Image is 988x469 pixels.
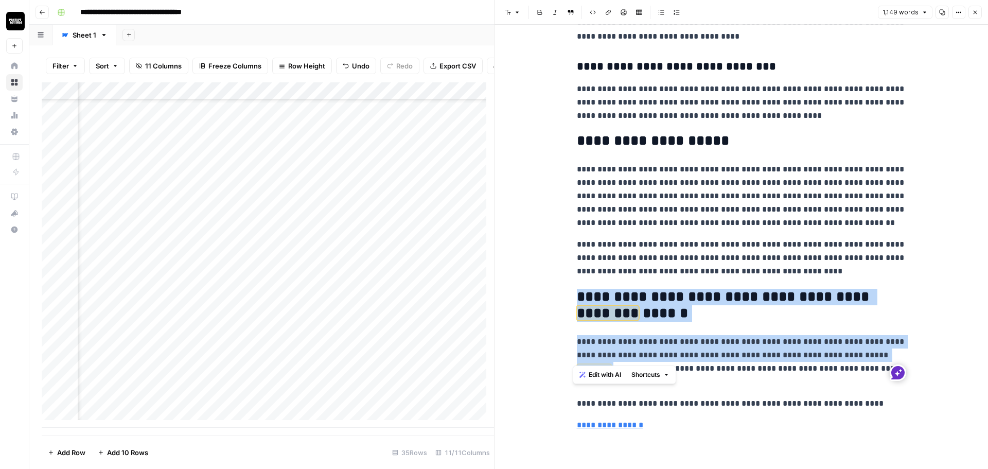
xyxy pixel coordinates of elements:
a: Browse [6,74,23,91]
button: Freeze Columns [192,58,268,74]
div: 35 Rows [388,444,431,461]
button: Add Row [42,444,92,461]
a: Your Data [6,91,23,107]
button: 1,149 words [878,6,932,19]
span: Export CSV [439,61,476,71]
button: Undo [336,58,376,74]
span: Shortcuts [631,370,660,379]
span: 11 Columns [145,61,182,71]
button: Workspace: Contact Studios [6,8,23,34]
button: Redo [380,58,419,74]
a: Usage [6,107,23,124]
span: Edit with AI [589,370,621,379]
a: Sheet 1 [52,25,116,45]
button: Edit with AI [575,368,625,381]
button: Sort [89,58,125,74]
div: What's new? [7,205,22,221]
span: Sort [96,61,109,71]
a: AirOps Academy [6,188,23,205]
div: 11/11 Columns [431,444,494,461]
span: Add Row [57,447,85,458]
button: Add 10 Rows [92,444,154,461]
button: 11 Columns [129,58,188,74]
span: Redo [396,61,413,71]
img: Contact Studios Logo [6,12,25,30]
button: Filter [46,58,85,74]
button: Shortcuts [627,368,674,381]
button: Help + Support [6,221,23,238]
div: Sheet 1 [73,30,96,40]
span: 1,149 words [883,8,919,17]
button: Export CSV [424,58,483,74]
span: Filter [52,61,69,71]
button: Row Height [272,58,332,74]
a: Home [6,58,23,74]
span: Row Height [288,61,325,71]
span: Undo [352,61,369,71]
a: Settings [6,124,23,140]
button: What's new? [6,205,23,221]
span: Add 10 Rows [107,447,148,458]
span: Freeze Columns [208,61,261,71]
